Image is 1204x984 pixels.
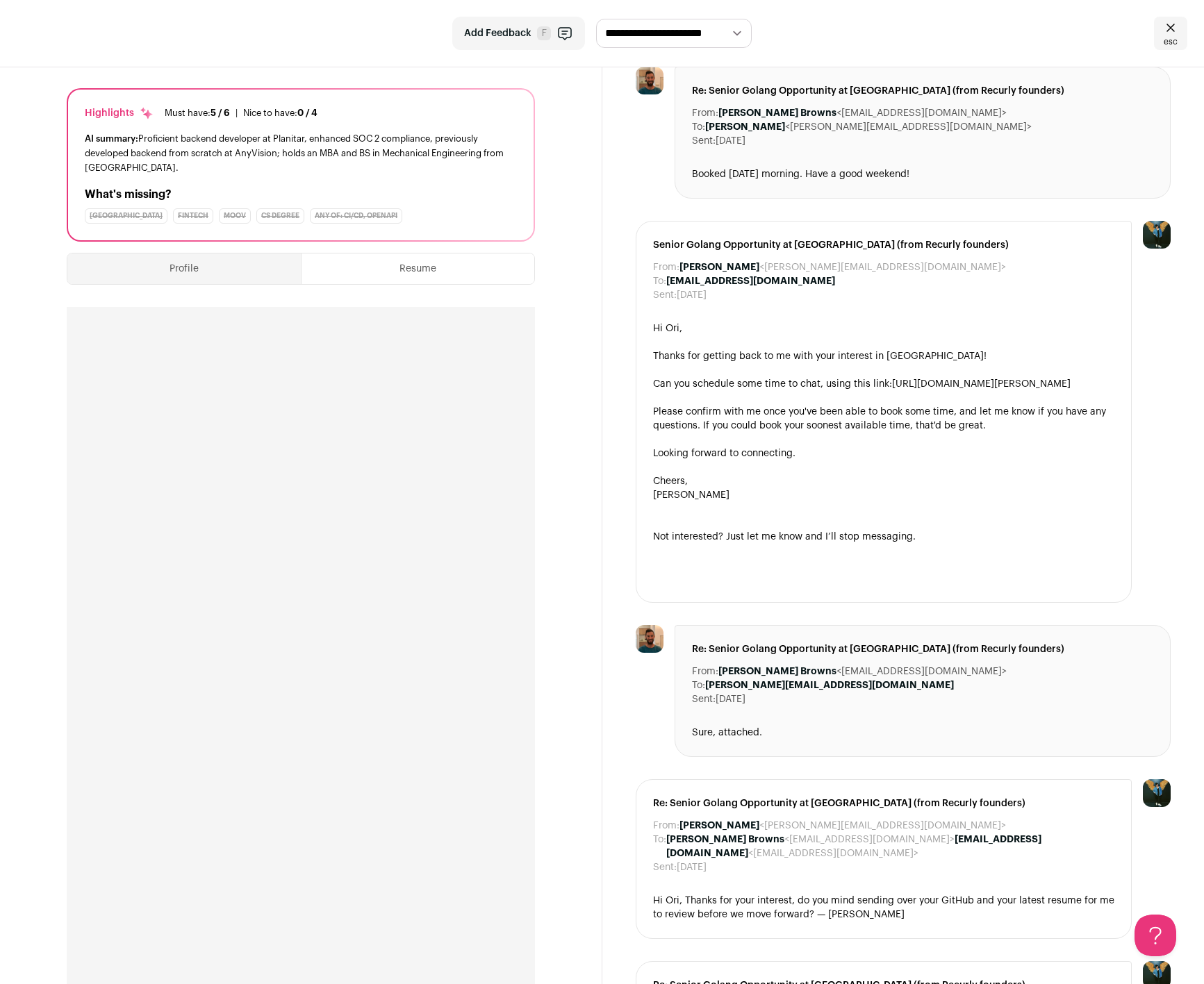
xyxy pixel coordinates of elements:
b: [PERSON_NAME][EMAIL_ADDRESS][DOMAIN_NAME] [705,681,954,690]
dd: <[EMAIL_ADDRESS][DOMAIN_NAME]> [718,106,1007,120]
span: 5 / 6 [211,108,230,117]
ul: | [165,108,318,119]
button: Profile [67,253,301,284]
dt: To: [653,833,666,860]
img: 2389a8abc2241fd95e12a832433c1380c34200753416123e8b72c87c86fd68f4 [636,625,663,653]
button: Add Feedback F [452,17,585,50]
dd: [DATE] [716,692,745,706]
span: Re: Senior Golang Opportunity at [GEOGRAPHIC_DATA] (from Recurly founders) [653,797,1115,810]
div: Not interested? Just let me know and I’ll stop messaging. [653,530,1115,544]
dd: [DATE] [677,288,707,302]
span: Senior Golang Opportunity at [GEOGRAPHIC_DATA] (from Recurly founders) [653,238,1115,252]
div: Proficient backend developer at Planitar, enhanced SOC 2 compliance, previously developed backend... [85,131,517,175]
b: [PERSON_NAME] Browns [718,108,836,118]
span: Re: Senior Golang Opportunity at [GEOGRAPHIC_DATA] (from Recurly founders) [692,642,1154,656]
dt: From: [692,665,718,678]
img: 12031951-medium_jpg [1143,221,1171,249]
div: Nice to have: [243,108,318,119]
span: Re: Senior Golang Opportunity at [GEOGRAPHIC_DATA] (from Recurly founders) [692,84,1154,98]
b: [PERSON_NAME] Browns [666,835,784,844]
b: [PERSON_NAME] [679,262,759,272]
span: AI summary: [85,134,138,143]
div: Can you schedule some time to chat, using this link: [653,377,1115,391]
div: Must have: [165,108,230,119]
dd: <[PERSON_NAME][EMAIL_ADDRESS][DOMAIN_NAME]> [679,260,1006,274]
dt: Sent: [692,134,716,148]
dt: Sent: [653,860,677,874]
dd: [DATE] [716,134,745,148]
div: Hi Ori, Thanks for your interest, do you mind sending over your GitHub and your latest resume for... [653,894,1115,922]
div: Cheers, [653,474,1115,488]
dt: Sent: [692,692,716,706]
dd: <[EMAIL_ADDRESS][DOMAIN_NAME]> <[EMAIL_ADDRESS][DOMAIN_NAME]> [666,833,1115,860]
span: Add Feedback [464,26,531,40]
dd: <[PERSON_NAME][EMAIL_ADDRESS][DOMAIN_NAME]> [705,120,1032,134]
span: 0 / 4 [297,108,318,117]
dt: To: [692,678,705,692]
div: Moov [219,208,251,224]
div: [GEOGRAPHIC_DATA] [85,208,167,224]
b: [PERSON_NAME] [705,122,785,132]
div: Please confirm with me once you've been able to book some time, and let me know if you have any q... [653,405,1115,433]
div: Booked [DATE] morning. Have a good weekend! [692,167,1154,181]
div: Sure, attached. [692,726,1154,740]
dt: To: [692,120,705,134]
div: Highlights [85,106,154,120]
div: Fintech [173,208,213,224]
iframe: Help Scout Beacon - Open [1135,915,1176,956]
dt: From: [692,106,718,120]
div: Any of: CI/CD, OpenAPI [310,208,402,224]
div: CS degree [256,208,304,224]
button: Resume [302,253,534,284]
a: esc [1154,17,1187,50]
img: 12031951-medium_jpg [1143,779,1171,807]
div: Hi Ori, [653,322,1115,335]
dt: To: [653,274,666,288]
b: [PERSON_NAME] Browns [718,667,836,676]
h2: What's missing? [85,186,517,203]
dt: From: [653,819,679,833]
div: Looking forward to connecting. [653,447,1115,460]
img: 2389a8abc2241fd95e12a832433c1380c34200753416123e8b72c87c86fd68f4 [636,67,663,94]
div: Thanks for getting back to me with your interest in [GEOGRAPHIC_DATA]! [653,349,1115,363]
dd: <[PERSON_NAME][EMAIL_ADDRESS][DOMAIN_NAME]> [679,819,1006,833]
b: [PERSON_NAME] [679,821,759,831]
span: F [537,26,551,40]
dd: [DATE] [677,860,707,874]
dt: From: [653,260,679,274]
a: [URL][DOMAIN_NAME][PERSON_NAME] [892,379,1071,389]
dt: Sent: [653,288,677,302]
b: [EMAIL_ADDRESS][DOMAIN_NAME] [666,276,835,286]
div: [PERSON_NAME] [653,488,1115,502]
span: esc [1164,36,1178,47]
dd: <[EMAIL_ADDRESS][DOMAIN_NAME]> [718,665,1007,678]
